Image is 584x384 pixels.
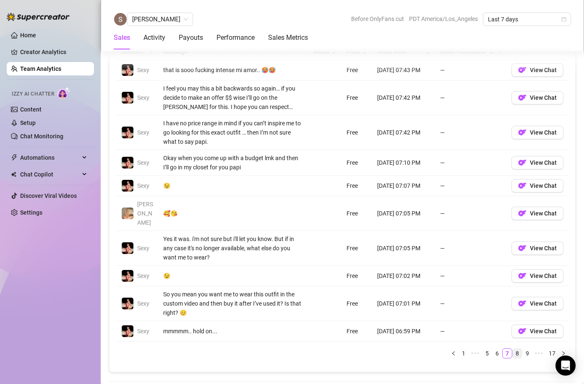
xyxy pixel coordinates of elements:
li: 9 [522,348,532,358]
li: Previous Page [448,348,459,358]
li: Next Page [558,348,568,358]
td: Free [342,266,372,286]
span: thunderbolt [11,154,18,161]
th: When Purchased [435,44,506,60]
span: Sexy [137,300,149,307]
a: OFView Chat [511,131,563,138]
td: — [435,115,506,150]
img: OF [518,327,527,335]
button: left [448,348,459,358]
img: Sexy [122,242,133,254]
li: Next 5 Pages [532,348,546,358]
img: Karen [122,208,133,219]
td: [DATE] 06:59 PM [372,321,435,342]
td: [DATE] 07:01 PM [372,286,435,321]
img: OF [518,272,527,280]
button: OFView Chat [511,241,563,255]
button: OFView Chat [511,297,563,310]
span: Media [313,47,330,56]
span: filter [497,49,502,54]
span: View Chat [530,272,557,279]
a: OFView Chat [511,212,563,219]
td: — [435,60,506,80]
li: 5 [482,348,492,358]
img: Sexy [122,127,133,138]
a: OFView Chat [511,96,563,103]
td: — [435,150,506,176]
span: calendar [561,17,566,22]
span: Before OnlyFans cut [351,13,404,25]
span: Sexy [137,245,149,252]
img: OF [518,244,527,252]
span: View Chat [530,129,557,136]
a: OFView Chat [511,184,563,191]
a: OFView Chat [511,330,563,337]
span: When Purchased [440,47,487,56]
img: OF [518,93,527,102]
td: Free [342,286,372,321]
a: 17 [546,349,558,358]
a: 1 [459,349,468,358]
span: ••• [532,348,546,358]
span: View Chat [530,245,557,252]
a: Chat Monitoring [20,133,63,140]
span: Last 7 days [488,13,566,26]
span: View Chat [530,67,557,73]
span: Sexy [137,328,149,335]
td: Free [342,60,372,80]
a: OFView Chat [511,302,563,309]
img: OF [518,182,527,190]
button: OFView Chat [511,63,563,77]
a: Discover Viral Videos [20,192,77,199]
a: Setup [20,119,36,126]
img: AI Chatter [57,87,70,99]
span: Sexy [137,159,149,166]
div: I have no price range in mind if you can’t inspire me to go looking for this exact outfit … then ... [163,119,303,146]
a: OFView Chat [511,161,563,168]
div: Open Intercom Messenger [555,355,576,376]
span: [PERSON_NAME] [137,201,153,226]
td: [DATE] 07:42 PM [372,80,435,115]
a: 7 [503,349,512,358]
div: Sales [114,33,130,43]
div: 😉 [163,181,303,190]
td: [DATE] 07:42 PM [372,115,435,150]
button: OFView Chat [511,126,563,139]
td: — [435,176,506,196]
img: Sheldon [114,13,127,26]
span: View Chat [530,300,557,307]
th: Price [342,44,372,60]
td: — [435,196,506,231]
td: Free [342,321,372,342]
a: OFView Chat [511,275,563,281]
img: OF [518,128,527,137]
span: filter [149,49,154,54]
a: 5 [482,349,492,358]
li: 6 [492,348,502,358]
span: Izzy AI Chatter [12,90,54,98]
span: When Sent [377,47,423,56]
td: — [435,231,506,266]
img: Sexy [122,325,133,337]
a: 8 [513,349,522,358]
img: Sexy [122,64,133,76]
td: Free [342,196,372,231]
div: Okay when you come up with a budget lmk and then I’ll go in my closet for you papi [163,153,303,172]
span: View Chat [530,159,557,166]
a: OFView Chat [511,247,563,254]
div: Activity [143,33,165,43]
span: PDT America/Los_Angeles [409,13,478,25]
td: — [435,266,506,286]
button: OFView Chat [511,91,563,104]
td: — [435,321,506,342]
span: ••• [469,348,482,358]
span: Price [347,47,360,56]
td: [DATE] 07:10 PM [372,150,435,176]
img: Sexy [122,92,133,104]
a: Creator Analytics [20,45,87,59]
a: 9 [523,349,532,358]
a: Home [20,32,36,39]
button: OFView Chat [511,179,563,192]
td: Free [342,80,372,115]
div: Performance [216,33,255,43]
